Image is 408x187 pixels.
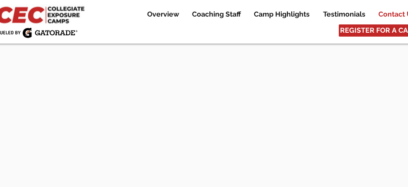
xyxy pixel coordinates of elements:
[250,9,314,20] p: Camp Highlights
[247,9,316,20] a: Camp Highlights
[143,9,183,20] p: Overview
[188,9,245,20] p: Coaching Staff
[319,9,370,20] p: Testimonials
[185,9,247,20] a: Coaching Staff
[141,9,185,20] a: Overview
[317,9,371,20] a: Testimonials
